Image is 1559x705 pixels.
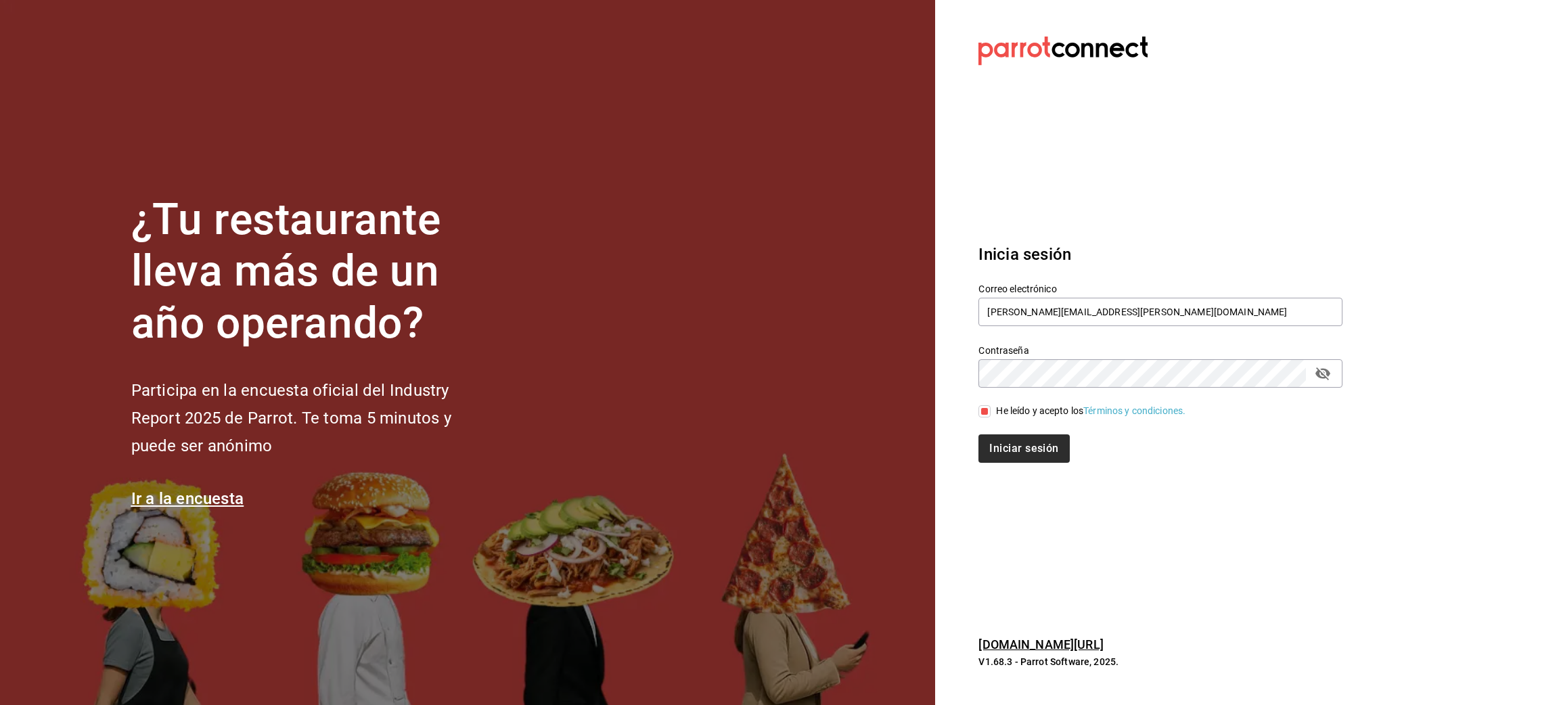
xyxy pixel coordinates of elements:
[978,637,1103,652] a: [DOMAIN_NAME][URL]
[978,298,1342,326] input: Ingresa tu correo electrónico
[131,489,244,508] a: Ir a la encuesta
[1311,362,1334,385] button: passwordField
[1083,405,1185,416] a: Términos y condiciones.
[996,404,1185,418] div: He leído y acepto los
[978,655,1342,668] p: V1.68.3 - Parrot Software, 2025.
[131,377,497,459] h2: Participa en la encuesta oficial del Industry Report 2025 de Parrot. Te toma 5 minutos y puede se...
[978,345,1342,355] label: Contraseña
[978,283,1342,293] label: Correo electrónico
[978,434,1069,463] button: Iniciar sesión
[978,242,1342,267] h3: Inicia sesión
[131,194,497,350] h1: ¿Tu restaurante lleva más de un año operando?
